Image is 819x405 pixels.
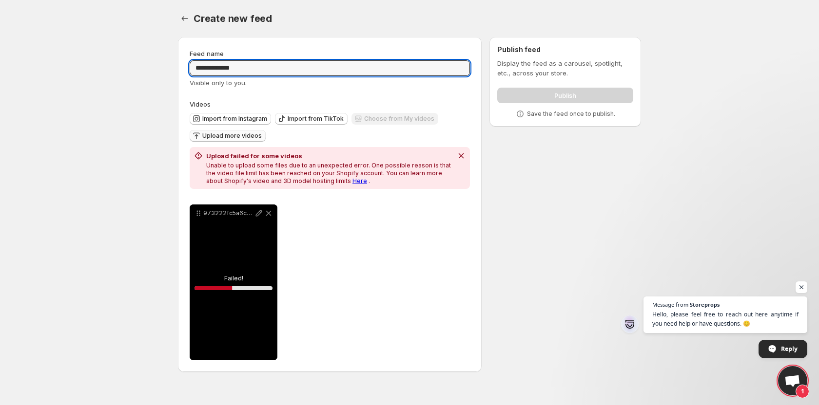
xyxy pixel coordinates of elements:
span: Upload more videos [202,132,262,140]
a: Here [352,177,367,184]
span: 1 [796,385,809,398]
span: Visible only to you. [190,79,247,87]
span: Create new feed [194,13,272,24]
span: Reply [781,340,798,357]
p: Save the feed once to publish. [527,110,615,118]
span: Videos [190,100,211,108]
button: Dismiss notification [454,149,468,163]
h2: Upload failed for some videos [206,151,452,161]
button: Import from Instagram [190,113,271,125]
button: Settings [178,12,192,25]
button: Upload more videos [190,130,266,142]
span: Message from [652,302,688,307]
div: 973222fc5a6c4bc6afc28abd26da31cdHD-720p-45Mbps-47228413Failed!48.24205597529266% [190,204,277,360]
span: Import from Instagram [202,115,267,123]
button: Import from TikTok [275,113,348,125]
span: Storeprops [690,302,720,307]
p: Display the feed as a carousel, spotlight, etc., across your store. [497,58,633,78]
span: Import from TikTok [288,115,344,123]
span: Feed name [190,50,224,57]
p: Unable to upload some files due to an unexpected error. One possible reason is that the video fil... [206,162,452,185]
h2: Publish feed [497,45,633,55]
span: Hello, please feel free to reach out here anytime if you need help or have questions. 😊 [652,310,799,328]
p: 973222fc5a6c4bc6afc28abd26da31cdHD-720p-45Mbps-47228413 [203,209,254,217]
div: Open chat [778,366,807,395]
